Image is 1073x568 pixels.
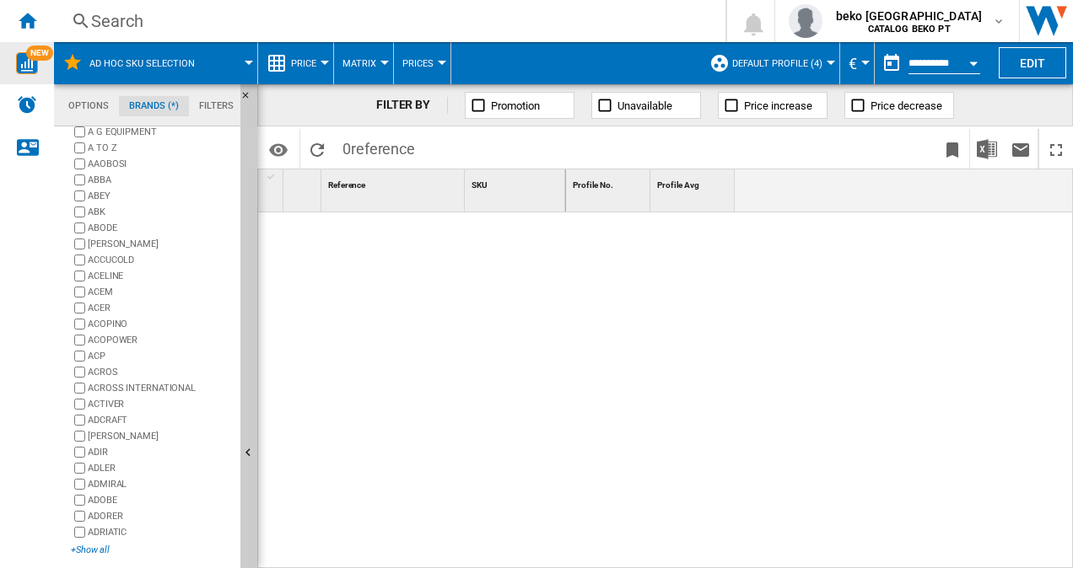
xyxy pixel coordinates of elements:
input: brand.name [74,271,85,281]
button: Price decrease [844,92,954,119]
input: brand.name [74,238,85,249]
label: AAOBOSI [88,158,234,170]
span: Price [291,58,316,69]
button: Default profile (4) [732,42,831,84]
button: Promotion [465,92,574,119]
img: wise-card.svg [16,52,38,74]
span: Matrix [342,58,376,69]
button: Options [262,134,295,164]
div: Price [267,42,325,84]
span: Unavailable [617,99,672,112]
button: Bookmark this report [936,129,969,169]
div: Reference Sort None [325,169,464,196]
label: ACOPINO [88,318,234,330]
span: Price increase [744,99,812,112]
div: Ad Hoc Sku Selection [62,42,249,84]
input: brand.name [74,158,85,169]
span: € [849,55,857,72]
input: brand.name [74,495,85,506]
input: brand.name [74,351,85,362]
label: A G EQUIPMENT [88,126,234,138]
label: ADRIATIC [88,526,234,539]
input: brand.name [74,479,85,490]
button: Prices [402,42,442,84]
span: Profile Avg [657,180,699,190]
md-tab-item: Filters [189,96,244,116]
span: beko [GEOGRAPHIC_DATA] [836,8,982,24]
input: brand.name [74,142,85,153]
button: Open calendar [958,46,989,76]
span: Ad Hoc Sku Selection [89,58,195,69]
label: A TO Z [88,142,234,154]
div: € [849,42,865,84]
label: ACEM [88,286,234,298]
button: Ad Hoc Sku Selection [89,42,212,84]
md-tab-item: Brands (*) [119,96,189,116]
input: brand.name [74,174,85,185]
span: Prices [402,58,434,69]
div: SKU Sort None [468,169,565,196]
span: Reference [328,180,365,190]
input: brand.name [74,527,85,538]
input: brand.name [74,415,85,426]
button: Maximize [1039,129,1073,169]
span: 0 [334,129,423,164]
span: Default profile (4) [732,58,822,69]
span: NEW [26,46,53,61]
label: ACELINE [88,270,234,282]
label: ACROSS INTERNATIONAL [88,382,234,394]
button: Unavailable [591,92,701,119]
button: Hide [240,84,261,115]
div: Sort None [569,169,650,196]
input: brand.name [74,399,85,410]
div: Profile No. Sort None [569,169,650,196]
img: alerts-logo.svg [17,94,37,115]
div: Matrix [342,42,385,84]
label: ACROS [88,366,234,378]
img: excel-24x24.png [977,139,997,159]
input: brand.name [74,126,85,137]
div: Sort None [654,169,735,196]
md-menu: Currency [840,42,875,84]
input: brand.name [74,303,85,313]
button: Reload [300,129,334,169]
label: ACCUCOLD [88,254,234,266]
span: Promotion [491,99,540,112]
input: brand.name [74,206,85,217]
input: brand.name [74,431,85,442]
div: Sort None [325,169,464,196]
input: brand.name [74,463,85,474]
span: SKU [472,180,488,190]
input: brand.name [74,367,85,378]
div: Sort None [287,169,321,196]
label: ABEY [88,190,234,202]
button: Download in Excel [970,129,1004,169]
label: ACTIVER [88,398,234,410]
button: md-calendar [875,46,909,80]
input: brand.name [74,255,85,265]
label: ACP [88,350,234,362]
input: brand.name [74,222,85,233]
div: Sort None [468,169,565,196]
span: reference [351,140,415,158]
label: ADCRAFT [88,414,234,426]
label: ADMIRAL [88,478,234,490]
input: brand.name [74,287,85,297]
label: ADLER [88,462,234,474]
input: brand.name [74,383,85,394]
input: brand.name [74,335,85,346]
div: Default profile (4) [709,42,831,84]
input: brand.name [74,447,85,458]
label: ADOBE [88,494,234,506]
input: brand.name [74,511,85,522]
md-tab-item: Options [58,96,119,116]
label: [PERSON_NAME] [88,238,234,250]
label: ABBA [88,174,234,186]
label: [PERSON_NAME] [88,430,234,442]
div: +Show all [71,544,234,556]
input: brand.name [74,319,85,330]
span: Price decrease [871,99,942,112]
input: brand.name [74,190,85,201]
